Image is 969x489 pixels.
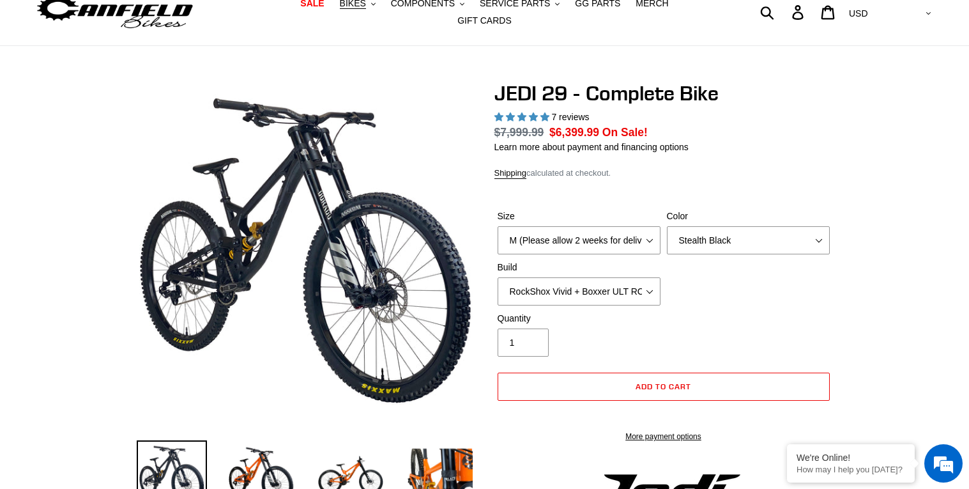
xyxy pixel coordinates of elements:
label: Size [498,210,660,223]
span: $6,399.99 [549,126,599,139]
a: Shipping [494,168,527,179]
span: Add to cart [636,382,691,391]
s: $7,999.99 [494,126,544,139]
span: GIFT CARDS [457,15,512,26]
div: Minimize live chat window [210,6,240,37]
a: More payment options [498,431,830,442]
div: Navigation go back [14,70,33,89]
span: We're online! [74,161,176,290]
textarea: Type your message and hit 'Enter' [6,349,243,394]
div: calculated at checkout. [494,167,833,180]
span: On Sale! [602,124,648,141]
label: Build [498,261,660,274]
label: Quantity [498,312,660,325]
label: Color [667,210,830,223]
h1: JEDI 29 - Complete Bike [494,81,833,105]
img: d_696896380_company_1647369064580_696896380 [41,64,73,96]
span: 7 reviews [551,112,589,122]
button: Add to cart [498,373,830,401]
a: Learn more about payment and financing options [494,142,689,152]
p: How may I help you today? [797,465,905,474]
a: GIFT CARDS [451,12,518,29]
div: Chat with us now [86,72,234,88]
div: We're Online! [797,453,905,463]
span: 5.00 stars [494,112,552,122]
